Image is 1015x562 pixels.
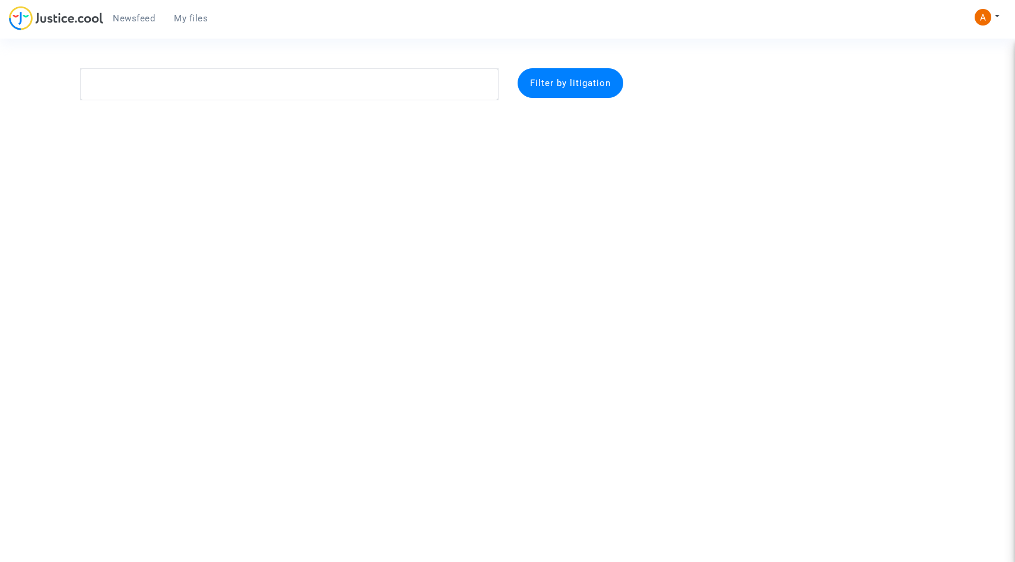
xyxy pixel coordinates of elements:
[530,78,611,88] span: Filter by litigation
[174,13,208,24] span: My files
[103,9,164,27] a: Newsfeed
[9,6,103,30] img: jc-logo.svg
[164,9,217,27] a: My files
[113,13,155,24] span: Newsfeed
[975,9,991,26] img: ACg8ocKVT9zOMzNaKO6PaRkgDqk03EFHy1P5Y5AL6ZaxNjCEAprSaQ=s96-c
